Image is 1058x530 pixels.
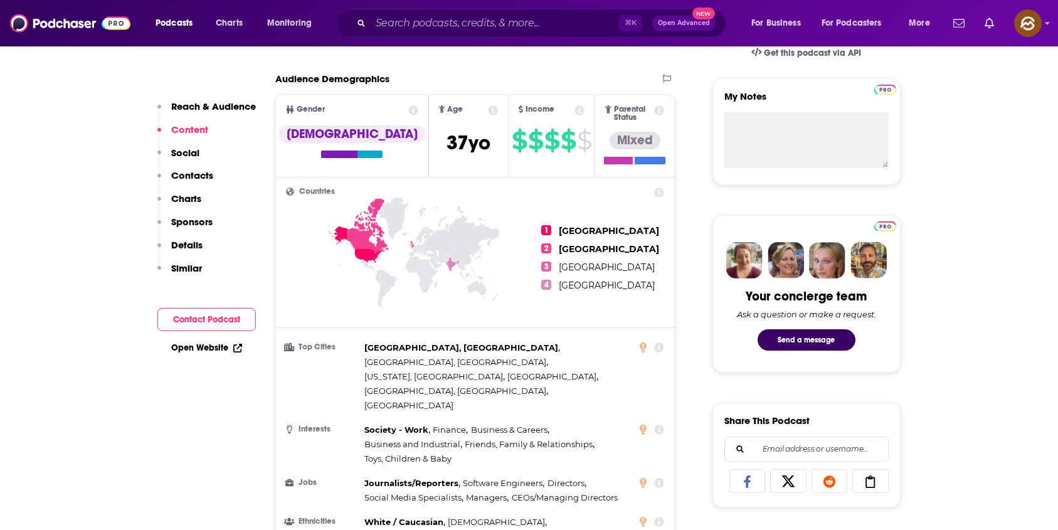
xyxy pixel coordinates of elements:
[900,13,946,33] button: open menu
[297,105,325,114] span: Gender
[909,14,930,32] span: More
[208,13,250,33] a: Charts
[286,343,359,351] h3: Top Cities
[541,262,551,272] span: 3
[526,105,554,114] span: Income
[364,425,428,435] span: Society - Work
[1014,9,1042,37] img: User Profile
[652,16,716,31] button: Open AdvancedNew
[548,478,585,488] span: Directors
[216,14,243,32] span: Charts
[559,243,659,255] span: [GEOGRAPHIC_DATA]
[364,517,443,527] span: White / Caucasian
[559,262,655,273] span: [GEOGRAPHIC_DATA]
[743,13,817,33] button: open menu
[348,9,738,38] div: Search podcasts, credits, & more...
[171,124,208,135] p: Content
[1014,9,1042,37] span: Logged in as hey85204
[692,8,715,19] span: New
[466,492,507,502] span: Managers
[364,492,462,502] span: Social Media Specialists
[822,14,882,32] span: For Podcasters
[157,100,256,124] button: Reach & Audience
[746,289,867,304] div: Your concierge team
[364,476,460,490] span: ,
[812,469,848,493] a: Share on Reddit
[466,490,509,505] span: ,
[156,14,193,32] span: Podcasts
[852,469,889,493] a: Copy Link
[157,124,208,147] button: Content
[561,130,576,151] span: $
[171,262,202,274] p: Similar
[729,469,766,493] a: Share on Facebook
[286,479,359,487] h3: Jobs
[286,425,359,433] h3: Interests
[171,342,242,353] a: Open Website
[764,48,861,58] span: Get this podcast via API
[610,132,660,149] div: Mixed
[724,437,889,462] div: Search followers
[171,193,201,204] p: Charts
[619,15,642,31] span: ⌘ K
[364,342,558,352] span: [GEOGRAPHIC_DATA], [GEOGRAPHIC_DATA]
[157,193,201,216] button: Charts
[577,130,591,151] span: $
[463,476,544,490] span: ,
[364,386,546,396] span: [GEOGRAPHIC_DATA], [GEOGRAPHIC_DATA]
[813,13,900,33] button: open menu
[10,11,130,35] img: Podchaser - Follow, Share and Rate Podcasts
[171,169,213,181] p: Contacts
[874,220,896,231] a: Pro website
[735,437,878,461] input: Email address or username...
[171,216,213,228] p: Sponsors
[741,38,872,68] a: Get this podcast via API
[364,371,503,381] span: [US_STATE], [GEOGRAPHIC_DATA]
[364,515,445,529] span: ,
[507,371,596,381] span: [GEOGRAPHIC_DATA]
[544,130,559,151] span: $
[658,20,710,26] span: Open Advanced
[364,355,548,369] span: ,
[724,415,810,427] h3: Share This Podcast
[528,130,543,151] span: $
[364,423,430,437] span: ,
[948,13,970,34] a: Show notifications dropdown
[1014,9,1042,37] button: Show profile menu
[471,423,549,437] span: ,
[433,425,466,435] span: Finance
[157,169,213,193] button: Contacts
[275,73,389,85] h2: Audience Demographics
[279,125,425,143] div: [DEMOGRAPHIC_DATA]
[364,384,548,398] span: ,
[286,517,359,526] h3: Ethnicities
[371,13,619,33] input: Search podcasts, credits, & more...
[157,239,203,262] button: Details
[364,439,460,449] span: Business and Industrial
[364,357,546,367] span: [GEOGRAPHIC_DATA], [GEOGRAPHIC_DATA]
[463,478,542,488] span: Software Engineers
[171,239,203,251] p: Details
[512,492,618,502] span: CEOs/Managing Directors
[541,280,551,290] span: 4
[364,400,453,410] span: [GEOGRAPHIC_DATA]
[465,437,595,452] span: ,
[448,517,545,527] span: [DEMOGRAPHIC_DATA]
[559,280,655,291] span: [GEOGRAPHIC_DATA]
[559,225,659,236] span: [GEOGRAPHIC_DATA]
[364,453,452,464] span: Toys, Children & Baby
[737,309,876,319] div: Ask a question or make a request.
[507,369,598,384] span: ,
[874,221,896,231] img: Podchaser Pro
[364,478,458,488] span: Journalists/Reporters
[471,425,548,435] span: Business & Careers
[171,147,199,159] p: Social
[758,329,855,351] button: Send a message
[541,225,551,235] span: 1
[258,13,328,33] button: open menu
[364,369,505,384] span: ,
[850,242,887,278] img: Jon Profile
[447,105,463,114] span: Age
[874,83,896,95] a: Pro website
[548,476,586,490] span: ,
